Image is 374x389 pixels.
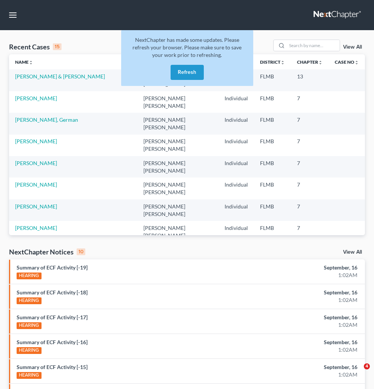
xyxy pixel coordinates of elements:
a: Summary of ECF Activity [-17] [17,314,88,320]
span: NextChapter has made some updates. Please refresh your browser. Please make sure to save your wor... [132,37,242,58]
a: View All [343,44,362,50]
a: Districtunfold_more [260,59,285,65]
a: [PERSON_NAME] [15,160,57,166]
td: FLMB [254,91,291,113]
td: 13 [291,69,329,91]
td: FLMB [254,113,291,134]
i: unfold_more [318,60,323,65]
td: 7 [291,91,329,113]
td: [PERSON_NAME] [PERSON_NAME] [137,221,219,242]
div: HEARING [17,297,42,304]
div: HEARING [17,322,42,329]
a: Case Nounfold_more [335,59,359,65]
div: September, 16 [249,314,357,321]
div: September, 16 [249,264,357,271]
div: HEARING [17,273,42,279]
td: [PERSON_NAME] [PERSON_NAME] [137,135,219,156]
td: 7 [291,199,329,221]
div: 15 [53,43,62,50]
td: Individual [219,199,254,221]
a: Summary of ECF Activity [-15] [17,364,88,370]
div: 1:02AM [249,296,357,304]
div: 1:02AM [249,371,357,378]
td: FLMB [254,156,291,178]
a: [PERSON_NAME] [15,181,57,188]
div: Recent Cases [9,42,62,51]
td: 7 [291,156,329,178]
input: Search by name... [287,40,340,51]
a: Nameunfold_more [15,59,33,65]
td: [PERSON_NAME] [PERSON_NAME] [137,178,219,199]
i: unfold_more [29,60,33,65]
td: Individual [219,178,254,199]
td: FLMB [254,69,291,91]
td: FLMB [254,178,291,199]
a: [PERSON_NAME] & [PERSON_NAME] [15,73,105,80]
div: September, 16 [249,363,357,371]
div: NextChapter Notices [9,247,85,256]
iframe: Intercom live chat [348,363,366,381]
a: [PERSON_NAME] [15,138,57,144]
a: View All [343,250,362,255]
td: 7 [291,221,329,242]
td: [PERSON_NAME] [PERSON_NAME] [137,113,219,134]
td: Individual [219,135,254,156]
td: 7 [291,178,329,199]
div: 10 [77,248,85,255]
div: 1:02AM [249,271,357,279]
td: 7 [291,135,329,156]
a: Summary of ECF Activity [-18] [17,289,88,296]
a: [PERSON_NAME] [15,225,57,231]
a: [PERSON_NAME] [15,95,57,101]
td: 7 [291,113,329,134]
td: [PERSON_NAME] [PERSON_NAME] [137,199,219,221]
i: unfold_more [354,60,359,65]
div: 1:02AM [249,321,357,329]
a: Summary of ECF Activity [-19] [17,264,88,271]
div: HEARING [17,372,42,379]
td: Individual [219,113,254,134]
td: FLMB [254,221,291,242]
div: September, 16 [249,338,357,346]
td: Individual [219,91,254,113]
span: 4 [364,363,370,369]
td: FLMB [254,199,291,221]
a: [PERSON_NAME] [15,203,57,210]
a: [PERSON_NAME], German [15,116,78,123]
td: Individual [219,221,254,242]
a: Summary of ECF Activity [-16] [17,339,88,345]
div: 1:02AM [249,346,357,354]
div: September, 16 [249,289,357,296]
td: Individual [219,156,254,178]
a: Chapterunfold_more [297,59,323,65]
button: Refresh [171,65,204,80]
i: unfold_more [280,60,285,65]
td: [PERSON_NAME] [PERSON_NAME] [137,156,219,178]
div: HEARING [17,347,42,354]
td: [PERSON_NAME] [PERSON_NAME] [137,91,219,113]
td: FLMB [254,135,291,156]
